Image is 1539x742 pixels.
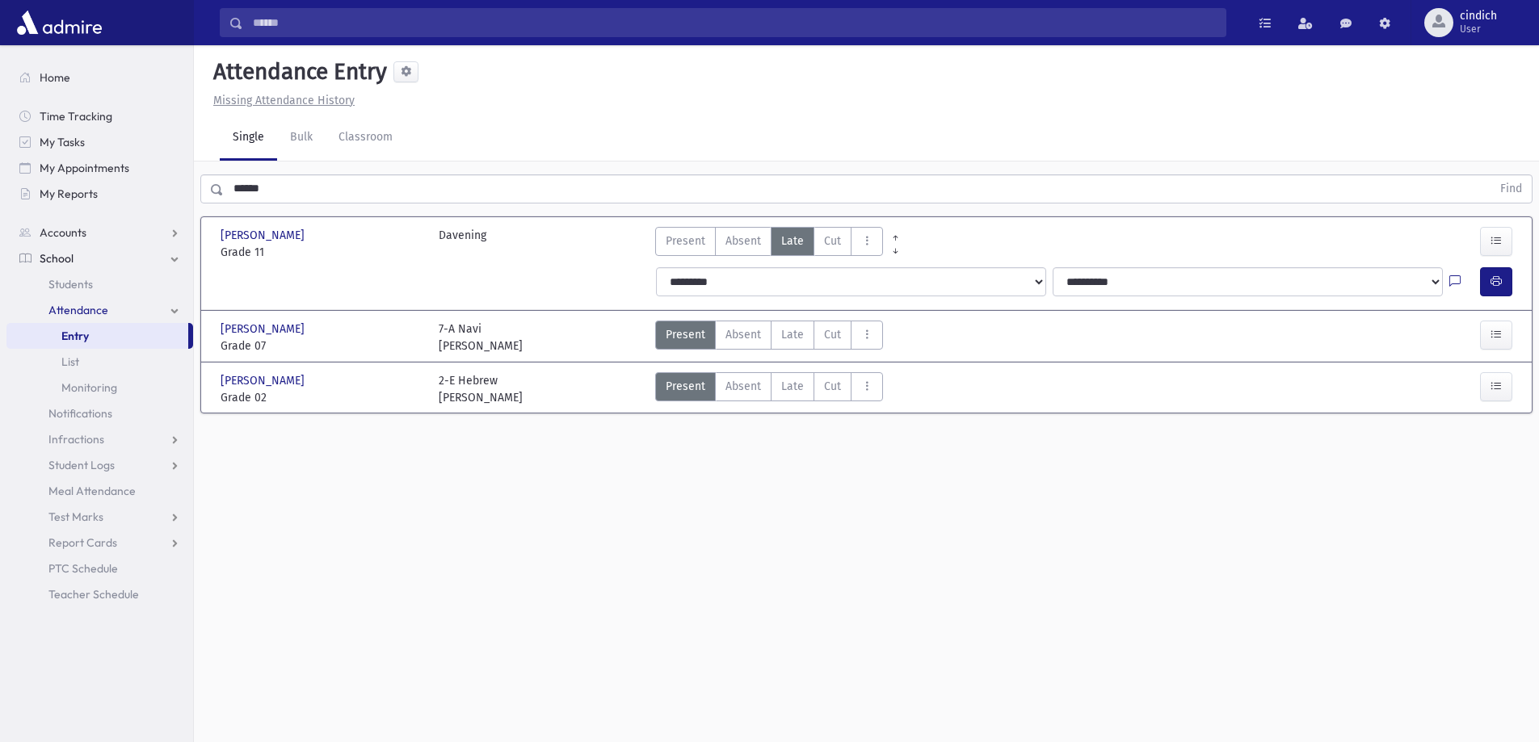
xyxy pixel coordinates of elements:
img: AdmirePro [13,6,106,39]
span: Home [40,70,70,85]
span: User [1460,23,1497,36]
span: My Appointments [40,161,129,175]
a: Single [220,115,277,161]
div: AttTypes [655,372,883,406]
div: AttTypes [655,321,883,354]
a: Bulk [277,115,326,161]
u: Missing Attendance History [213,94,355,107]
span: Time Tracking [40,109,112,124]
span: Grade 11 [221,244,423,261]
h5: Attendance Entry [207,58,387,86]
div: Davening [439,227,486,261]
a: Monitoring [6,375,193,400]
span: Absent [725,233,761,249]
a: My Reports [6,181,193,207]
a: Report Cards [6,530,193,555]
span: Cut [824,233,841,249]
div: AttTypes [655,227,883,261]
a: Time Tracking [6,103,193,129]
span: School [40,251,74,266]
span: List [61,354,79,369]
a: Test Marks [6,504,193,530]
a: Infractions [6,426,193,452]
span: PTC Schedule [48,561,118,576]
a: Missing Attendance History [207,94,355,107]
a: Notifications [6,400,193,426]
span: Grade 07 [221,337,423,354]
a: Classroom [326,115,406,161]
span: Late [781,378,804,395]
span: Late [781,326,804,343]
span: Present [666,233,705,249]
span: Accounts [40,225,86,240]
a: School [6,245,193,271]
span: Teacher Schedule [48,587,139,602]
div: 7-A Navi [PERSON_NAME] [439,321,523,354]
span: Present [666,326,705,343]
button: Find [1491,175,1532,203]
a: Meal Attendance [6,478,193,504]
a: Attendance [6,297,193,323]
span: Entry [61,329,89,343]
span: [PERSON_NAME] [221,321,308,337]
a: PTC Schedule [6,555,193,581]
span: Cut [824,378,841,395]
span: Absent [725,326,761,343]
span: Grade 02 [221,389,423,406]
span: Attendance [48,303,108,317]
a: Student Logs [6,452,193,478]
span: Student Logs [48,458,115,472]
span: [PERSON_NAME] [221,227,308,244]
span: Notifications [48,406,112,421]
a: My Tasks [6,129,193,155]
span: Cut [824,326,841,343]
span: Test Marks [48,509,103,524]
a: Home [6,65,193,90]
span: Infractions [48,432,104,446]
span: My Tasks [40,135,85,149]
a: List [6,349,193,375]
span: Report Cards [48,535,117,550]
span: Meal Attendance [48,484,136,498]
span: My Reports [40,187,98,201]
span: [PERSON_NAME] [221,372,308,389]
div: 2-E Hebrew [PERSON_NAME] [439,372,523,406]
a: Students [6,271,193,297]
a: Accounts [6,220,193,245]
a: My Appointments [6,155,193,181]
span: cindich [1460,10,1497,23]
span: Late [781,233,804,249]
span: Monitoring [61,380,117,395]
input: Search [243,8,1226,37]
a: Teacher Schedule [6,581,193,607]
span: Present [666,378,705,395]
span: Students [48,277,93,291]
a: Entry [6,323,188,349]
span: Absent [725,378,761,395]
